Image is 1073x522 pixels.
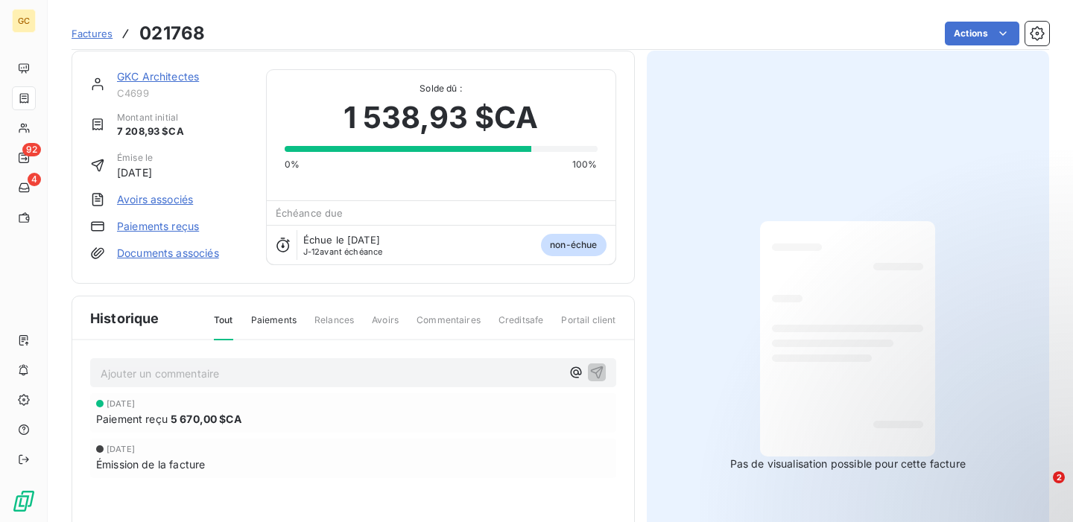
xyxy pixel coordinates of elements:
span: 4 [28,173,41,186]
span: Relances [314,313,354,339]
a: Paiements reçus [117,219,199,234]
span: Factures [72,28,113,39]
h3: 021768 [139,20,205,47]
span: 2 [1053,471,1065,483]
span: Montant initial [117,111,184,124]
span: Pas de visualisation possible pour cette facture [730,456,966,471]
iframe: Intercom live chat [1022,471,1058,507]
a: GKC Architectes [117,70,199,83]
span: non-échue [541,234,606,256]
span: J-12 [303,246,320,257]
span: C4699 [117,87,248,99]
iframe: Intercom notifications message [775,378,1073,482]
span: Paiement reçu [96,411,168,427]
span: Échéance due [276,207,344,219]
span: 0% [285,158,300,171]
a: Documents associés [117,246,219,261]
span: Avoirs [372,313,399,339]
span: [DATE] [107,445,135,453]
button: Actions [945,22,1019,45]
span: 7 208,93 $CA [117,124,184,139]
span: Émise le [117,151,153,165]
span: avant échéance [303,247,383,256]
span: Portail client [561,313,615,339]
span: Tout [214,313,233,340]
span: 100% [572,158,598,171]
span: [DATE] [117,165,153,180]
span: Historique [90,308,159,328]
span: Creditsafe [498,313,544,339]
span: 1 538,93 $CA [344,95,539,140]
a: Avoirs associés [117,192,193,207]
img: Logo LeanPay [12,489,36,513]
span: Solde dû : [285,82,598,95]
div: GC [12,9,36,33]
span: Émission de la facture [96,456,205,472]
span: Échue le [DATE] [303,234,380,246]
span: Paiements [251,313,297,339]
span: Commentaires [417,313,481,339]
span: 5 670,00 $CA [171,411,241,427]
span: [DATE] [107,399,135,408]
span: 92 [22,143,41,156]
a: Factures [72,26,113,41]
